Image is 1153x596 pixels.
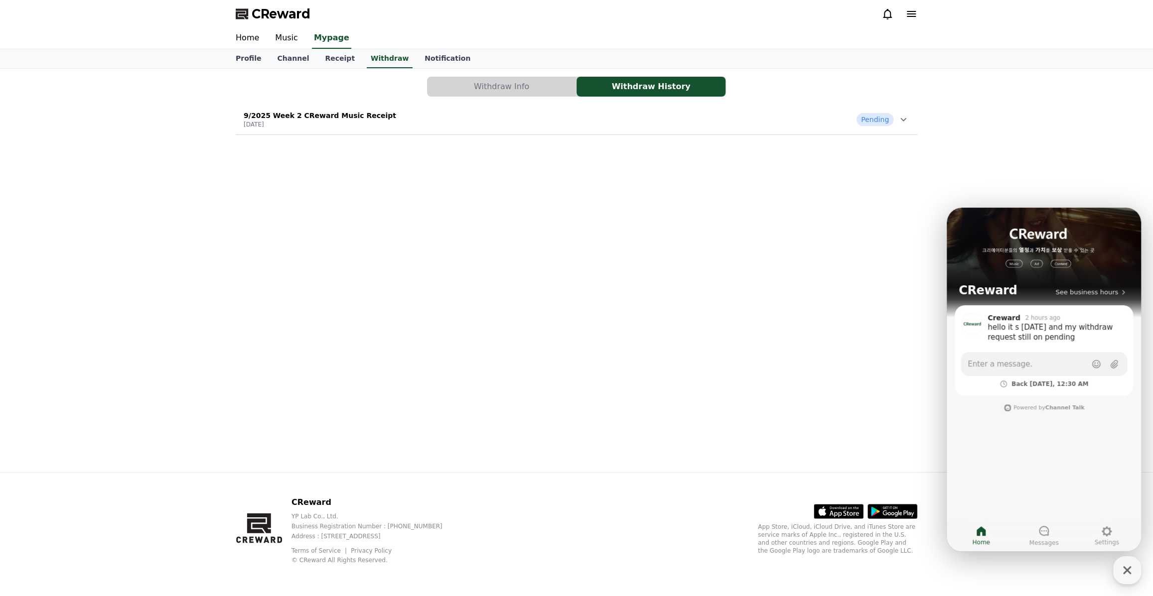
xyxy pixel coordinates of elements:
p: CReward [291,496,458,508]
p: [DATE] [244,120,396,128]
p: App Store, iCloud, iCloud Drive, and iTunes Store are service marks of Apple Inc., registered in ... [758,523,917,555]
p: 9/2025 Week 2 CReward Music Receipt [244,111,396,120]
a: Privacy Policy [351,547,392,554]
p: © CReward All Rights Reserved. [291,556,458,564]
p: Address : [STREET_ADDRESS] [291,532,458,540]
a: Notification [417,49,478,68]
p: YP Lab Co., Ltd. [291,512,458,520]
iframe: Channel chat [947,208,1141,551]
a: Profile [228,49,269,68]
a: Withdraw [367,49,413,68]
a: Home [228,28,267,49]
a: Receipt [317,49,363,68]
button: 9/2025 Week 2 CReward Music Receipt [DATE] Pending [236,105,917,135]
button: Withdraw Info [427,77,576,97]
p: Business Registration Number : [PHONE_NUMBER] [291,522,458,530]
a: Terms of Service [291,547,348,554]
button: Withdraw History [576,77,725,97]
a: Mypage [312,28,351,49]
span: Pending [857,113,893,126]
a: CReward [236,6,310,22]
a: Channel [269,49,317,68]
span: CReward [252,6,310,22]
a: Music [267,28,306,49]
a: Withdraw History [576,77,726,97]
